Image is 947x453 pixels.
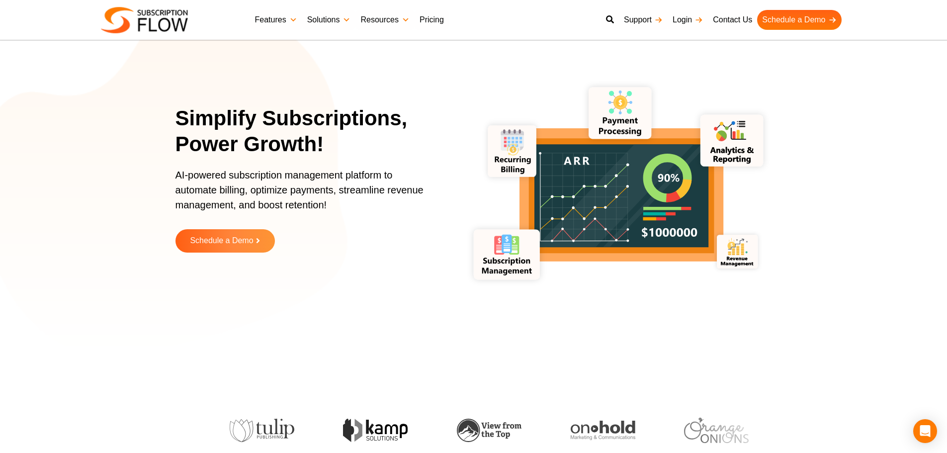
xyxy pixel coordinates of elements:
a: Solutions [302,10,356,30]
img: onhold-marketing [488,421,553,441]
a: Schedule a Demo [175,229,275,253]
img: orange-onions [602,418,667,443]
a: Support [619,10,668,30]
img: kamp-solution [261,419,326,442]
a: Pricing [415,10,449,30]
a: Contact Us [708,10,757,30]
h1: Simplify Subscriptions, Power Growth! [175,105,446,158]
p: AI-powered subscription management platform to automate billing, optimize payments, streamline re... [175,168,434,222]
a: Features [250,10,302,30]
a: Login [668,10,708,30]
div: Open Intercom Messenger [913,419,937,443]
span: Schedule a Demo [190,237,253,245]
img: Subscriptionflow [101,7,188,33]
a: Schedule a Demo [757,10,841,30]
img: view-from-the-top [375,419,439,442]
a: Resources [355,10,414,30]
